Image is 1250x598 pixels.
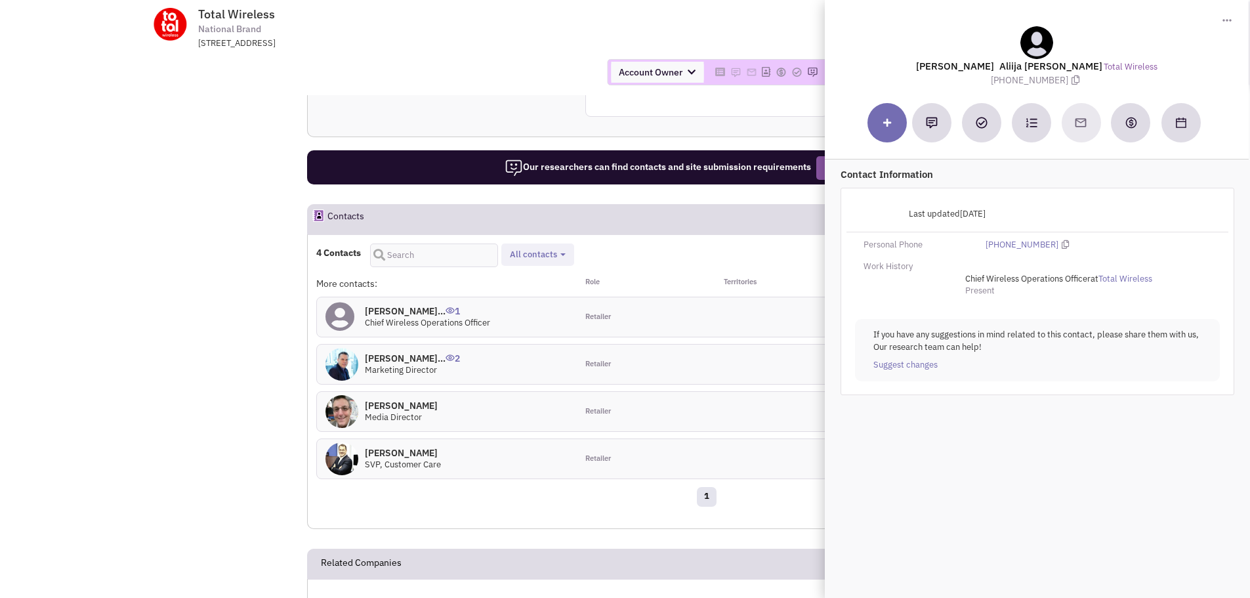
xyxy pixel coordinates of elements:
div: Work History [855,261,976,273]
img: Add a note [926,117,938,129]
div: Territories [707,277,837,290]
img: dHIr2e_Er0qrQJJmRNf8gg.jpg [325,348,358,381]
span: Retailer [585,312,611,322]
img: icon-UserInteraction.png [446,354,455,361]
div: Role [577,277,707,290]
div: Personal Phone [855,239,976,251]
img: Add a Task [976,117,988,129]
span: Marketing Director [365,364,437,375]
button: Request Research [816,156,908,180]
span: Our researchers can find contacts and site submission requirements [505,161,811,173]
img: teammate.png [1020,26,1053,59]
img: Subscribe to a cadence [1026,117,1037,129]
span: Media Director [365,412,422,423]
span: [PHONE_NUMBER] [991,74,1083,86]
img: Create a deal [1125,116,1138,129]
p: If you have any suggestions in mind related to this contact, please share them with us, Our resea... [873,329,1201,353]
div: Last updated [855,202,993,226]
h4: 4 Contacts [316,247,361,259]
img: Please add to your accounts [791,67,802,77]
a: Suggest changes [873,359,938,372]
h4: [PERSON_NAME]... [365,352,460,364]
span: Retailer [585,454,611,464]
a: [PHONE_NUMBER] [986,239,1058,251]
img: l_1kBJYlMk-6sWPjkmXFog.jpg [325,442,358,475]
span: Total Wireless [198,7,275,22]
h4: [PERSON_NAME] [365,400,438,412]
span: Present [965,285,995,296]
img: CtxCKnjtJUO8t63TZVzOvw.jpg [325,395,358,428]
p: Contact Information [841,167,1234,181]
span: Account Owner [611,62,703,83]
span: Retailer [585,359,611,370]
a: 1 [697,487,717,507]
span: All contacts [510,249,557,260]
img: Please add to your accounts [746,67,757,77]
a: Total Wireless [1104,61,1158,74]
div: [STREET_ADDRESS] [198,37,541,50]
img: Please add to your accounts [730,67,741,77]
span: National Brand [198,22,261,36]
button: All contacts [506,248,570,262]
span: Chief Wireless Operations Officer [965,273,1091,284]
span: 1 [446,295,460,317]
span: Chief Wireless Operations Officer [365,317,490,328]
span: SVP, Customer Care [365,459,441,470]
img: Please add to your accounts [776,67,786,77]
span: at [965,273,1152,284]
img: icon-UserInteraction.png [446,307,455,314]
img: Please add to your accounts [807,67,818,77]
span: Retailer [585,406,611,417]
h4: [PERSON_NAME]... [365,305,490,317]
span: 2 [446,343,460,364]
img: icon-researcher-20.png [505,159,523,177]
lable: [PERSON_NAME] Aliija [PERSON_NAME] [916,60,1102,72]
span: [DATE] [959,208,985,219]
h2: Related Companies [321,549,402,578]
a: Total Wireless [1098,273,1152,286]
input: Search [370,244,498,267]
img: Schedule a Meeting [1176,117,1186,128]
div: More contacts: [316,277,576,290]
h4: [PERSON_NAME] [365,447,441,459]
h2: Contacts [327,205,364,234]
